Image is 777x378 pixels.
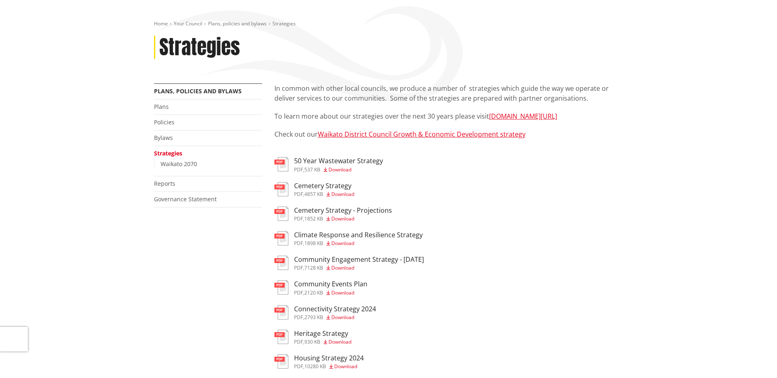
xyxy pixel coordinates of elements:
[294,330,351,337] h3: Heritage Strategy
[294,315,376,320] div: ,
[272,20,296,27] span: Strategies
[274,305,288,319] img: document-pdf.svg
[154,180,175,187] a: Reports
[154,103,169,110] a: Plans
[154,149,182,157] a: Strategies
[294,166,303,173] span: pdf
[328,338,351,345] span: Download
[331,215,354,222] span: Download
[739,344,769,373] iframe: Messenger Launcher
[161,160,197,168] a: Waikato 2070
[294,314,303,321] span: pdf
[154,87,242,95] a: Plans, policies and bylaws
[294,241,423,246] div: ,
[294,256,424,263] h3: Community Engagement Strategy - [DATE]
[294,264,303,271] span: pdf
[274,256,288,270] img: document-pdf.svg
[331,191,354,198] span: Download
[304,338,320,345] span: 930 KB
[159,36,240,59] h1: Strategies
[274,207,392,221] a: Cemetery Strategy - Projections pdf,1852 KB Download
[274,354,288,369] img: document-pdf.svg
[294,364,364,369] div: ,
[154,20,168,27] a: Home
[331,314,354,321] span: Download
[294,363,303,370] span: pdf
[208,20,267,27] a: Plans, policies and bylaws
[274,354,364,369] a: Housing Strategy 2024 pdf,10280 KB Download
[294,280,367,288] h3: Community Events Plan
[274,280,288,295] img: document-pdf.svg
[274,330,288,344] img: document-pdf.svg
[274,182,354,197] a: Cemetery Strategy pdf,4857 KB Download
[294,207,392,214] h3: Cemetery Strategy - Projections
[174,20,202,27] a: Your Council
[274,330,351,344] a: Heritage Strategy pdf,930 KB Download
[274,207,288,221] img: document-pdf.svg
[294,231,423,239] h3: Climate Response and Resilience Strategy
[328,166,351,173] span: Download
[294,215,303,222] span: pdf
[331,240,354,247] span: Download
[294,191,303,198] span: pdf
[154,118,174,126] a: Policies
[304,314,323,321] span: 2793 KB
[294,290,367,295] div: ,
[294,216,392,221] div: ,
[274,83,623,103] p: In common with other local councils, we produce a number of strategies which guide the way we ope...
[331,264,354,271] span: Download
[274,182,288,196] img: document-pdf.svg
[304,240,323,247] span: 1898 KB
[154,195,217,203] a: Governance Statement
[274,231,423,246] a: Climate Response and Resilience Strategy pdf,1898 KB Download
[318,130,526,139] a: Waikato District Council Growth & Economic Development strategy
[294,167,383,172] div: ,
[294,338,303,345] span: pdf
[304,166,320,173] span: 537 KB
[331,289,354,296] span: Download
[304,215,323,222] span: 1852 KB
[294,192,354,197] div: ,
[294,240,303,247] span: pdf
[154,134,173,142] a: Bylaws
[274,157,288,171] img: document-pdf.svg
[274,305,376,320] a: Connectivity Strategy 2024 pdf,2793 KB Download
[294,265,424,270] div: ,
[274,157,383,172] a: 50 Year Wastewater Strategy pdf,537 KB Download
[294,289,303,296] span: pdf
[274,256,424,270] a: Community Engagement Strategy - [DATE] pdf,7128 KB Download
[304,289,323,296] span: 2120 KB
[274,111,623,121] p: To learn more about our strategies over the next 30 years please visit
[304,363,326,370] span: 10280 KB
[294,305,376,313] h3: Connectivity Strategy 2024
[304,191,323,198] span: 4857 KB
[334,363,357,370] span: Download
[274,83,623,149] div: Check out our
[304,264,323,271] span: 7128 KB
[154,20,623,27] nav: breadcrumb
[294,182,354,190] h3: Cemetery Strategy
[294,157,383,165] h3: 50 Year Wastewater Strategy
[294,354,364,362] h3: Housing Strategy 2024
[274,280,367,295] a: Community Events Plan pdf,2120 KB Download
[294,340,351,344] div: ,
[489,112,557,121] a: [DOMAIN_NAME][URL]
[274,231,288,245] img: document-pdf.svg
